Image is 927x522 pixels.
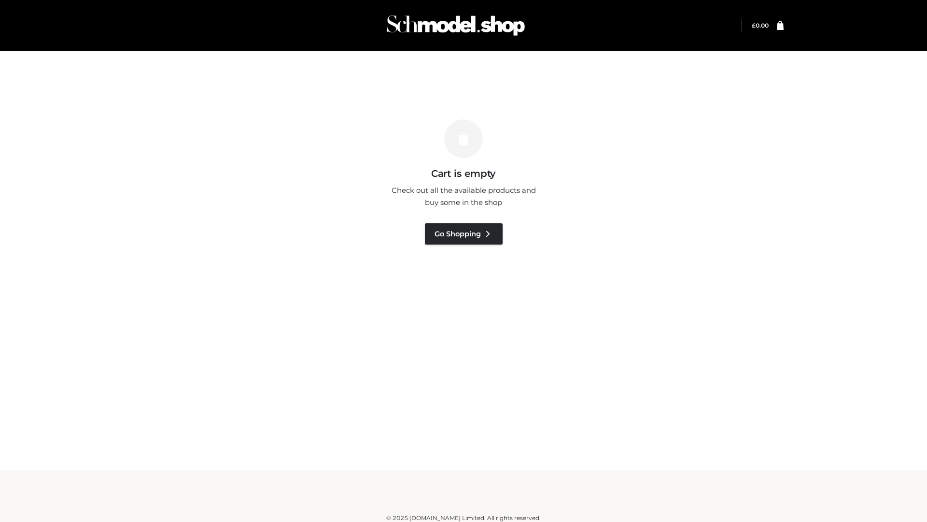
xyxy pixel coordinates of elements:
[752,22,769,29] a: £0.00
[383,6,528,44] img: Schmodel Admin 964
[165,168,762,179] h3: Cart is empty
[386,184,541,209] p: Check out all the available products and buy some in the shop
[752,22,756,29] span: £
[425,223,503,245] a: Go Shopping
[752,22,769,29] bdi: 0.00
